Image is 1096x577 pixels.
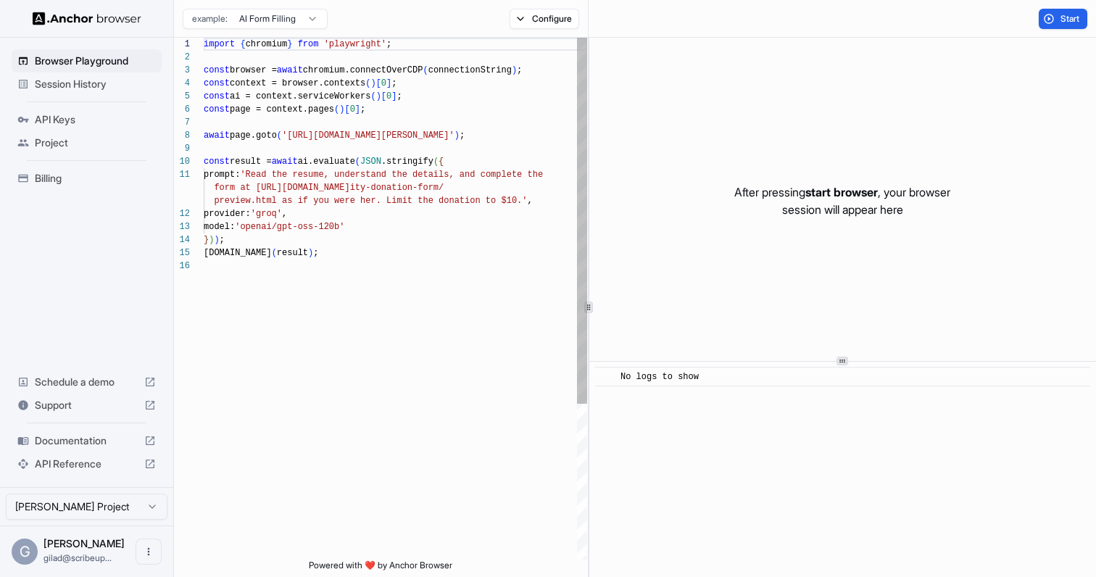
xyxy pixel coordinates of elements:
[355,104,360,115] span: ]
[214,183,349,193] span: form at [URL][DOMAIN_NAME]
[174,103,190,116] div: 6
[355,157,360,167] span: (
[386,78,391,88] span: ]
[360,157,381,167] span: JSON
[204,170,240,180] span: prompt:
[350,104,355,115] span: 0
[313,248,318,258] span: ;
[174,260,190,273] div: 16
[602,370,610,384] span: ​
[12,167,162,190] div: Billing
[309,560,452,577] span: Powered with ❤️ by Anchor Browser
[428,65,512,75] span: connectionString
[381,78,386,88] span: 0
[282,130,454,141] span: '[URL][DOMAIN_NAME][PERSON_NAME]'
[277,65,303,75] span: await
[35,433,138,448] span: Documentation
[174,116,190,129] div: 7
[240,170,501,180] span: 'Read the resume, understand the details, and comp
[12,394,162,417] div: Support
[12,49,162,72] div: Browser Playground
[501,170,543,180] span: lete the
[12,72,162,96] div: Session History
[230,130,277,141] span: page.goto
[277,130,282,141] span: (
[272,157,298,167] span: await
[204,235,209,245] span: }
[35,54,156,68] span: Browser Playground
[174,220,190,233] div: 13
[12,429,162,452] div: Documentation
[433,157,439,167] span: (
[381,91,386,101] span: [
[12,131,162,154] div: Project
[391,78,397,88] span: ;
[214,196,475,206] span: preview.html as if you were her. Limit the donatio
[308,248,313,258] span: )
[12,539,38,565] div: G
[360,104,365,115] span: ;
[230,104,334,115] span: page = context.pages
[251,209,282,219] span: 'groq'
[174,155,190,168] div: 10
[204,130,230,141] span: await
[386,39,391,49] span: ;
[386,91,391,101] span: 0
[287,39,292,49] span: }
[12,108,162,131] div: API Keys
[35,457,138,471] span: API Reference
[246,39,288,49] span: chromium
[174,90,190,103] div: 5
[204,209,251,219] span: provider:
[460,130,465,141] span: ;
[298,39,319,49] span: from
[204,222,235,232] span: model:
[204,91,230,101] span: const
[334,104,339,115] span: (
[174,142,190,155] div: 9
[282,209,287,219] span: ,
[35,136,156,150] span: Project
[397,91,402,101] span: ;
[370,91,375,101] span: (
[174,168,190,181] div: 11
[209,235,214,245] span: )
[376,78,381,88] span: [
[370,78,375,88] span: )
[324,39,386,49] span: 'playwright'
[439,157,444,167] span: {
[35,398,138,412] span: Support
[35,112,156,127] span: API Keys
[517,65,522,75] span: ;
[204,65,230,75] span: const
[174,246,190,260] div: 15
[391,91,397,101] span: ]
[454,130,460,141] span: )
[235,222,344,232] span: 'openai/gpt-oss-120b'
[204,104,230,115] span: const
[475,196,527,206] span: n to $10.'
[204,248,272,258] span: [DOMAIN_NAME]
[174,64,190,77] div: 3
[204,78,230,88] span: const
[620,372,699,382] span: No logs to show
[303,65,423,75] span: chromium.connectOverCDP
[230,91,370,101] span: ai = context.serviceWorkers
[734,183,950,218] p: After pressing , your browser session will appear here
[220,235,225,245] span: ;
[376,91,381,101] span: )
[230,65,277,75] span: browser =
[350,183,444,193] span: ity-donation-form/
[136,539,162,565] button: Open menu
[1060,13,1081,25] span: Start
[344,104,349,115] span: [
[527,196,532,206] span: ,
[512,65,517,75] span: )
[33,12,141,25] img: Anchor Logo
[230,78,365,88] span: context = browser.contexts
[277,248,308,258] span: result
[510,9,580,29] button: Configure
[204,39,235,49] span: import
[339,104,344,115] span: )
[174,38,190,51] div: 1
